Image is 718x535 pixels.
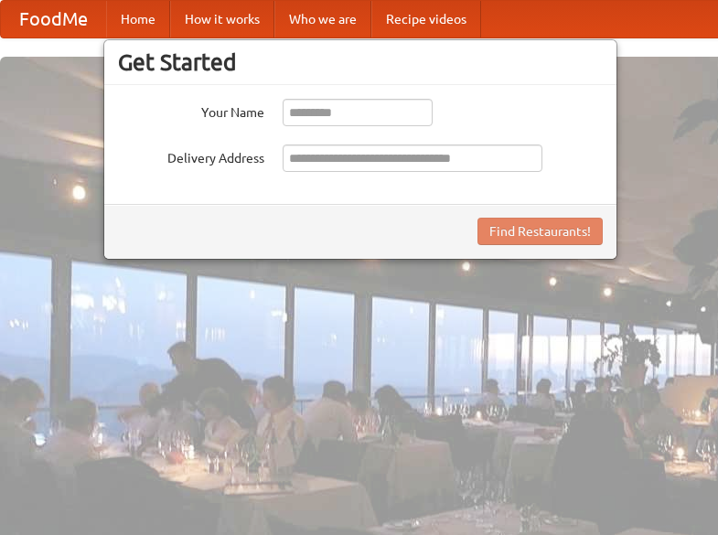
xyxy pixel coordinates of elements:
[477,218,603,245] button: Find Restaurants!
[118,144,264,167] label: Delivery Address
[371,1,481,37] a: Recipe videos
[106,1,170,37] a: Home
[118,48,603,76] h3: Get Started
[170,1,274,37] a: How it works
[118,99,264,122] label: Your Name
[1,1,106,37] a: FoodMe
[274,1,371,37] a: Who we are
